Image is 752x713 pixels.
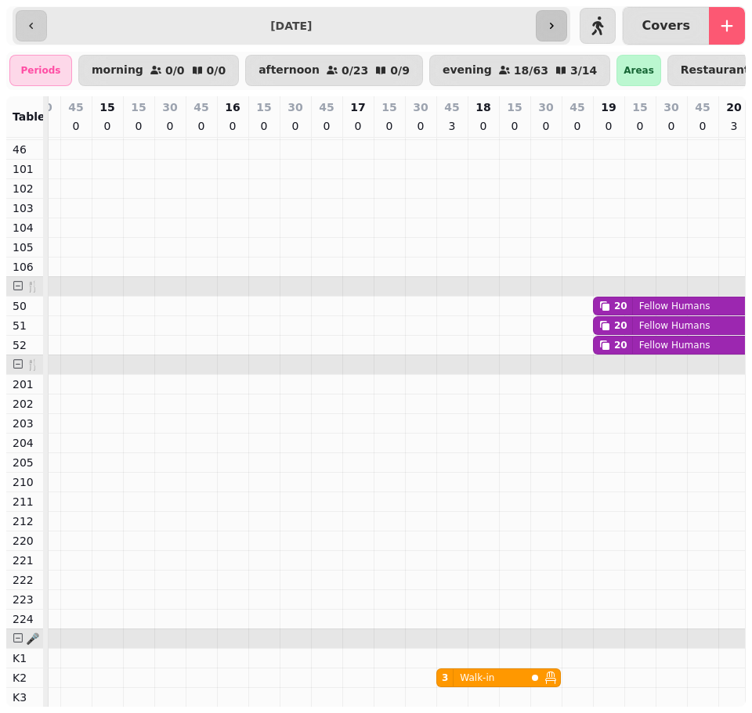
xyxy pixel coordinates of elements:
div: 20 [614,300,627,312]
p: 45 [68,99,83,115]
p: Fellow Humans [639,319,710,332]
span: 🍴 Private Dining Room [26,280,170,293]
div: Periods [9,55,72,86]
p: 15 [99,99,114,115]
p: 45 [193,99,208,115]
p: Fellow Humans [639,300,710,312]
p: 0 [383,118,396,134]
p: 103 [13,200,37,216]
p: 0 [289,118,302,134]
p: 212 [13,513,37,529]
span: 🍴 Bottomless Brunch [26,358,160,371]
p: 30 [413,99,428,115]
p: 201 [13,376,37,392]
button: Covers [623,7,709,45]
p: 205 [13,455,37,470]
button: morning0/00/0 [78,55,239,86]
p: 18 [475,99,490,115]
p: 0 [101,118,114,134]
p: 0 [320,118,333,134]
p: 0 / 9 [390,65,410,76]
p: 204 [13,435,37,451]
p: 0 [414,118,427,134]
p: 50 [13,298,37,314]
p: 16 [225,99,240,115]
p: 30 [663,99,678,115]
p: 0 [602,118,615,134]
p: 0 [665,118,678,134]
p: 102 [13,181,37,196]
p: 15 [632,99,647,115]
p: 51 [13,318,37,333]
p: 0 [226,118,239,134]
p: 45 [569,99,584,115]
p: 20 [726,99,741,115]
p: 3 / 14 [570,65,597,76]
p: 17 [350,99,365,115]
p: 0 [70,118,82,134]
p: 0 [258,118,270,134]
p: 0 [195,118,208,134]
button: evening18/633/14 [429,55,610,86]
p: 210 [13,474,37,490]
p: 220 [13,533,37,549]
p: 45 [444,99,459,115]
p: 203 [13,416,37,431]
p: 202 [13,396,37,412]
p: 101 [13,161,37,177]
p: 0 [696,118,709,134]
p: 223 [13,592,37,607]
p: 0 [571,118,584,134]
p: 3 [728,118,740,134]
p: 15 [256,99,271,115]
p: 18 / 63 [514,65,548,76]
p: 211 [13,494,37,510]
span: 🎤 Karaoke [26,632,94,645]
p: 0 [540,118,552,134]
p: 222 [13,572,37,588]
p: 0 / 0 [165,65,185,76]
p: 30 [162,99,177,115]
p: 105 [13,239,37,255]
p: 0 [164,118,176,134]
p: 52 [13,337,37,353]
div: 20 [614,339,627,351]
p: 15 [507,99,522,115]
p: 15 [381,99,396,115]
p: Restaurant [681,64,750,77]
p: 106 [13,259,37,275]
p: 45 [319,99,334,115]
p: Covers [642,20,690,32]
p: 3 [446,118,458,134]
p: 0 [132,118,145,134]
p: 46 [13,142,37,157]
div: Areas [616,55,661,86]
p: 19 [601,99,616,115]
p: 0 / 0 [207,65,226,76]
p: 0 [634,118,646,134]
div: 20 [614,319,627,332]
p: K2 [13,670,37,686]
p: 0 [477,118,490,134]
p: 224 [13,611,37,627]
p: 0 [508,118,521,134]
p: Fellow Humans [639,339,710,351]
p: K3 [13,690,37,705]
span: Table [13,110,45,123]
button: afternoon0/230/9 [245,55,423,86]
div: 3 [442,672,448,684]
p: 30 [538,99,553,115]
p: Walk-in [460,672,494,684]
p: K1 [13,650,37,666]
p: 15 [131,99,146,115]
p: 0 / 23 [342,65,368,76]
p: 0 [352,118,364,134]
p: 30 [287,99,302,115]
p: 45 [695,99,710,115]
p: 104 [13,220,37,236]
p: morning [92,64,143,77]
p: 30 [37,99,52,115]
p: afternoon [258,64,320,77]
p: evening [443,64,492,77]
p: 221 [13,553,37,568]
